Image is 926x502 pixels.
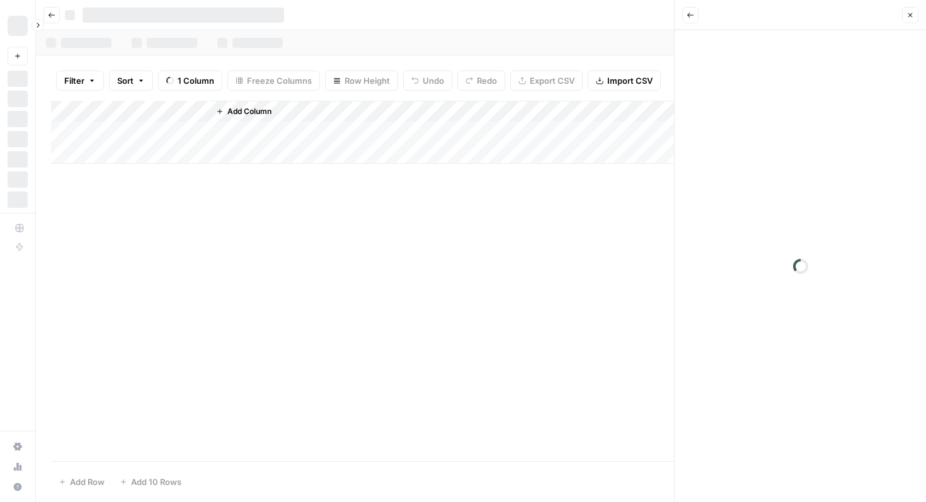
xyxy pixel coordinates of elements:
[8,477,28,497] button: Help + Support
[345,74,390,87] span: Row Height
[530,74,574,87] span: Export CSV
[131,476,181,488] span: Add 10 Rows
[8,457,28,477] a: Usage
[178,74,214,87] span: 1 Column
[109,71,153,91] button: Sort
[247,74,312,87] span: Freeze Columns
[325,71,398,91] button: Row Height
[70,476,105,488] span: Add Row
[158,71,222,91] button: 1 Column
[457,71,505,91] button: Redo
[117,74,134,87] span: Sort
[51,472,112,492] button: Add Row
[423,74,444,87] span: Undo
[607,74,653,87] span: Import CSV
[8,436,28,457] a: Settings
[588,71,661,91] button: Import CSV
[227,106,272,117] span: Add Column
[477,74,497,87] span: Redo
[211,103,277,120] button: Add Column
[56,71,104,91] button: Filter
[227,71,320,91] button: Freeze Columns
[510,71,583,91] button: Export CSV
[64,74,84,87] span: Filter
[112,472,189,492] button: Add 10 Rows
[403,71,452,91] button: Undo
